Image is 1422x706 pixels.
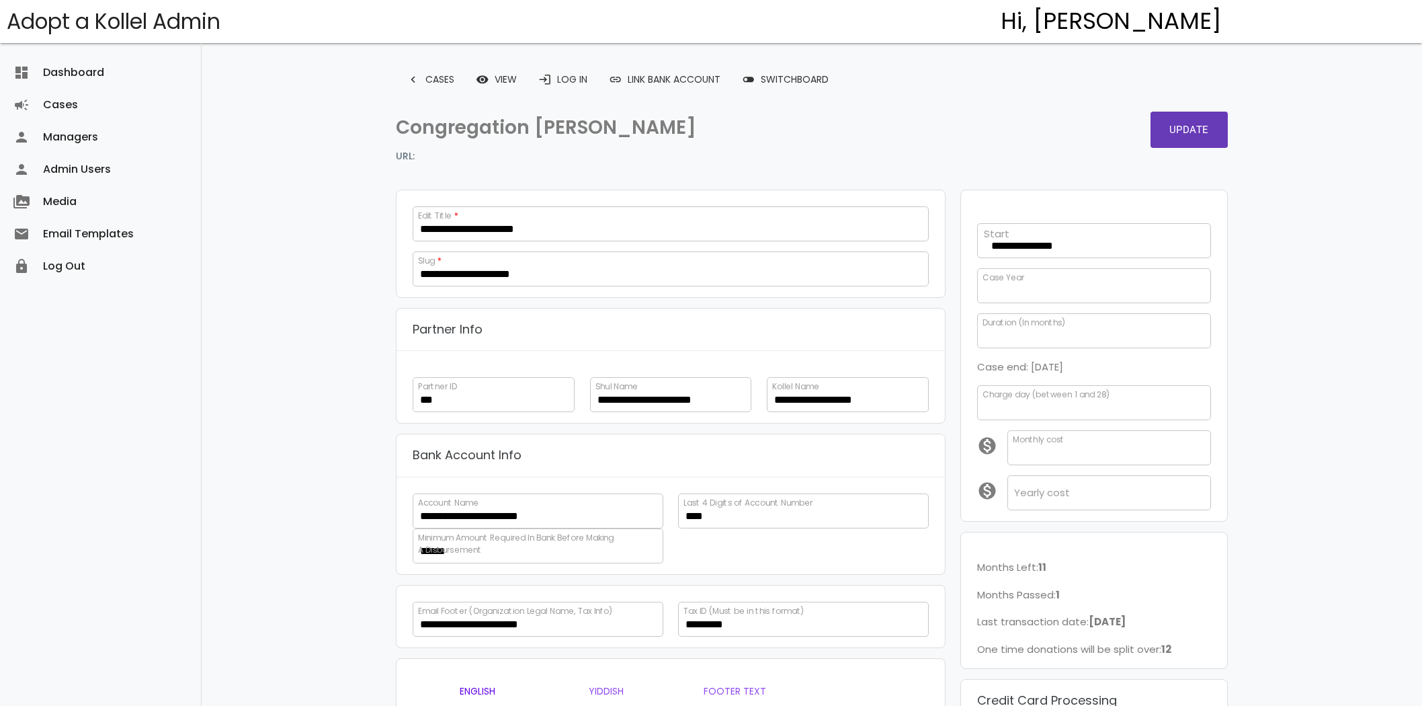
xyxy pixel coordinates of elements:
[13,89,30,121] i: campaign
[1056,588,1060,602] b: 1
[977,613,1211,631] p: Last transaction date:
[13,250,30,282] i: lock
[609,67,622,91] span: link
[413,319,483,340] p: Partner Info
[413,445,521,466] p: Bank Account Info
[1161,642,1171,656] b: 12
[396,149,415,165] strong: URL:
[977,358,1211,376] p: Case end: [DATE]
[742,67,755,91] span: toggle_off
[1038,560,1046,574] b: 11
[13,186,30,218] i: perm_media
[476,67,489,91] i: remove_red_eye
[1001,9,1222,34] h4: Hi, [PERSON_NAME]
[396,112,804,144] p: Congregation [PERSON_NAME]
[538,67,552,91] i: login
[1151,112,1228,148] button: Update
[598,67,731,91] a: Link Bank Account
[407,67,420,91] i: keyboard_arrow_left
[731,67,839,91] a: toggle_offSwitchboard
[977,436,1007,456] i: monetization_on
[13,121,30,153] i: person
[1089,615,1126,629] b: [DATE]
[13,56,30,89] i: dashboard
[13,153,30,186] i: person
[465,67,528,91] a: remove_red_eyeView
[977,481,1007,501] i: monetization_on
[13,218,30,250] i: email
[977,559,1211,576] p: Months Left:
[528,67,598,91] a: loginLog In
[977,641,1211,658] p: One time donations will be split over:
[396,67,465,91] a: keyboard_arrow_leftCases
[977,586,1211,604] p: Months Passed:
